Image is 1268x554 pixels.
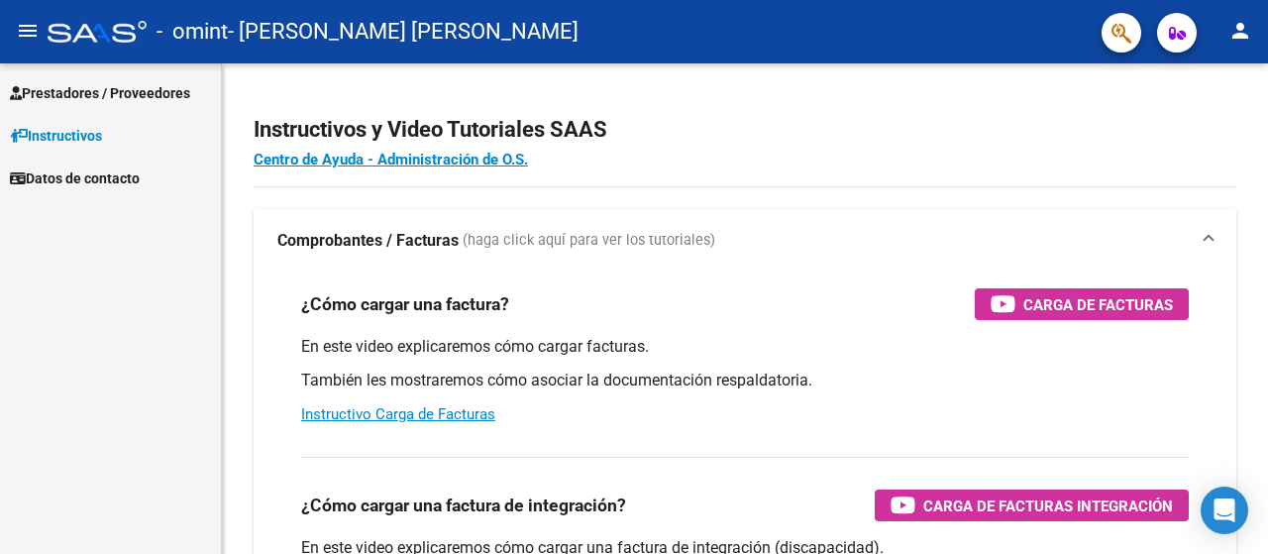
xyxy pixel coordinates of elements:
a: Centro de Ayuda - Administración de O.S. [254,151,528,168]
p: También les mostraremos cómo asociar la documentación respaldatoria. [301,370,1189,391]
strong: Comprobantes / Facturas [277,230,459,252]
mat-icon: menu [16,19,40,43]
h3: ¿Cómo cargar una factura de integración? [301,492,626,519]
h2: Instructivos y Video Tutoriales SAAS [254,111,1236,149]
button: Carga de Facturas Integración [875,490,1189,521]
mat-expansion-panel-header: Comprobantes / Facturas (haga click aquí para ver los tutoriales) [254,209,1236,273]
p: En este video explicaremos cómo cargar facturas. [301,336,1189,358]
mat-icon: person [1228,19,1252,43]
button: Carga de Facturas [975,288,1189,320]
span: Carga de Facturas [1023,292,1173,317]
span: Instructivos [10,125,102,147]
div: Open Intercom Messenger [1201,487,1248,534]
h3: ¿Cómo cargar una factura? [301,290,509,318]
span: Datos de contacto [10,167,140,189]
span: Prestadores / Proveedores [10,82,190,104]
a: Instructivo Carga de Facturas [301,405,495,423]
span: - omint [157,10,228,54]
span: - [PERSON_NAME] [PERSON_NAME] [228,10,579,54]
span: (haga click aquí para ver los tutoriales) [463,230,715,252]
span: Carga de Facturas Integración [923,494,1173,518]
